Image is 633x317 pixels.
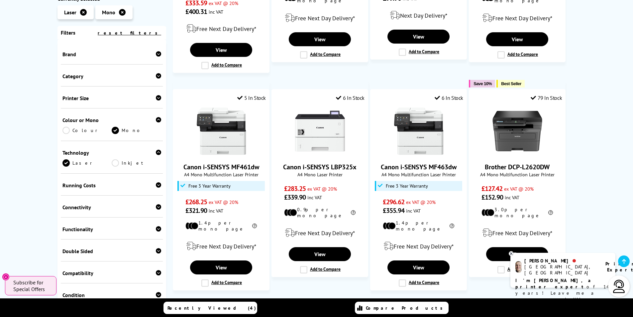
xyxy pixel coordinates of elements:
a: Canon i-SENSYS MF463dw [394,151,444,157]
a: Canon i-SENSYS LBP325x [283,163,357,171]
div: modal_delivery [374,237,463,255]
div: 5 In Stock [237,94,266,101]
label: Add to Compare [399,279,439,287]
div: modal_delivery [473,9,562,27]
span: A4 Mono Laser Printer [275,171,365,178]
div: Connectivity [62,204,161,211]
div: Printer Size [62,95,161,101]
div: Condition [62,292,161,298]
span: ex VAT @ 20% [406,199,436,205]
span: ex VAT @ 20% [307,186,337,192]
li: 1.4p per mono page [383,220,454,232]
span: ex VAT @ 20% [504,186,534,192]
span: inc VAT [307,194,322,201]
span: Compare Products [366,305,446,311]
img: user-headset-light.svg [612,280,626,293]
span: Mono [102,9,115,16]
li: 0.9p per mono page [284,207,356,219]
div: modal_delivery [275,224,365,242]
img: ashley-livechat.png [515,261,522,273]
div: modal_delivery [176,19,266,38]
a: Brother DCP-L2620DW [492,151,542,157]
span: inc VAT [209,9,223,15]
div: 6 In Stock [435,94,463,101]
span: £268.25 [185,198,207,206]
a: View [289,32,351,46]
span: £339.90 [284,193,306,202]
a: Mono [112,127,161,134]
div: 79 In Stock [531,94,562,101]
span: Free 3 Year Warranty [188,183,231,189]
label: Add to Compare [300,51,341,59]
div: Category [62,73,161,79]
a: View [387,260,449,274]
div: modal_delivery [176,237,266,255]
a: Laser [62,159,112,167]
label: Add to Compare [399,49,439,56]
div: Brand [62,51,161,58]
span: £283.25 [284,184,306,193]
a: View [289,247,351,261]
span: Free 3 Year Warranty [386,183,428,189]
b: I'm [PERSON_NAME], a printer expert [515,277,593,290]
div: [GEOGRAPHIC_DATA], [GEOGRAPHIC_DATA] [524,264,597,276]
label: Add to Compare [201,279,242,287]
button: Save 10% [469,80,495,87]
a: Brother DCP-L2620DW [485,163,550,171]
span: Laser [64,9,76,16]
a: Inkjet [112,159,161,167]
div: Compatibility [62,270,161,276]
a: Canon i-SENSYS LBP325x [295,151,345,157]
a: View [190,260,252,274]
img: Canon i-SENSYS MF461dw [196,106,246,156]
label: Add to Compare [201,62,242,69]
div: modal_delivery [473,224,562,242]
span: Filters [61,29,75,36]
div: modal_delivery [374,6,463,25]
span: inc VAT [406,208,421,214]
span: £127.42 [481,184,502,193]
span: Subscribe for Special Offers [13,279,50,292]
label: Add to Compare [300,266,341,273]
img: Brother DCP-L2620DW [492,106,542,156]
div: modal_delivery [275,9,365,27]
span: £355.94 [383,206,404,215]
div: [PERSON_NAME] [524,258,597,264]
button: Best Seller [496,80,525,87]
span: £400.31 [185,7,207,16]
a: Compare Products [355,302,449,314]
div: Colour or Mono [62,117,161,123]
button: Close [2,273,10,281]
a: reset filters [98,30,161,36]
span: A4 Mono Multifunction Laser Printer [473,171,562,178]
div: Running Costs [62,182,161,189]
a: View [387,30,449,44]
a: View [486,32,548,46]
span: £152.90 [481,193,503,202]
span: ex VAT @ 20% [209,199,238,205]
img: Canon i-SENSYS LBP325x [295,106,345,156]
div: Double Sided [62,248,161,254]
label: Add to Compare [497,266,538,273]
a: Canon i-SENSYS MF463dw [381,163,457,171]
span: A4 Mono Multifunction Laser Printer [374,171,463,178]
span: £321.90 [185,206,207,215]
a: View [190,43,252,57]
p: of 14 years! Leave me a message and I'll respond ASAP [515,277,610,309]
span: Save 10% [474,81,492,86]
a: Recently Viewed (4) [163,302,257,314]
span: inc VAT [505,194,519,201]
span: Best Seller [501,81,521,86]
div: Technology [62,149,161,156]
div: Functionality [62,226,161,233]
a: Colour [62,127,112,134]
label: Add to Compare [497,51,538,59]
span: Recently Viewed (4) [167,305,256,311]
a: Canon i-SENSYS MF461dw [196,151,246,157]
img: Canon i-SENSYS MF463dw [394,106,444,156]
li: 1.4p per mono page [185,220,257,232]
span: inc VAT [209,208,223,214]
span: £296.62 [383,198,404,206]
a: View [486,247,548,261]
li: 3.0p per mono page [481,207,553,219]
